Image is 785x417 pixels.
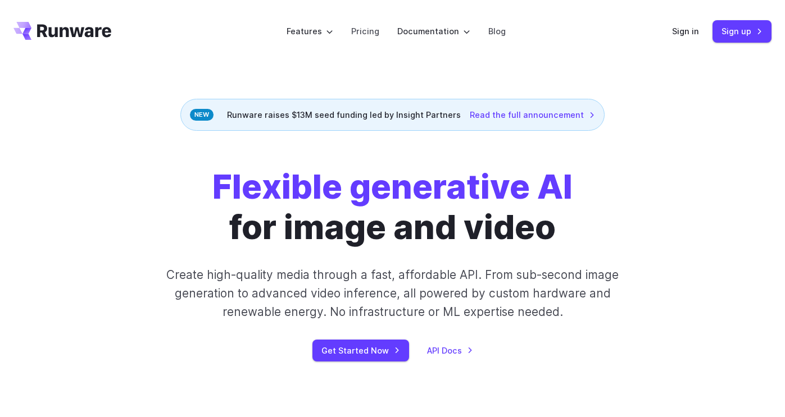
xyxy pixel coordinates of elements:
a: Sign in [672,25,699,38]
a: Pricing [351,25,379,38]
a: Sign up [713,20,772,42]
h1: for image and video [212,167,573,248]
a: Get Started Now [312,340,409,361]
a: Read the full announcement [470,108,595,121]
label: Documentation [397,25,470,38]
strong: Flexible generative AI [212,166,573,207]
p: Create high-quality media through a fast, affordable API. From sub-second image generation to adv... [150,265,635,322]
div: Runware raises $13M seed funding led by Insight Partners [180,99,605,131]
a: API Docs [427,344,473,357]
a: Go to / [13,22,111,40]
a: Blog [488,25,506,38]
label: Features [287,25,333,38]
